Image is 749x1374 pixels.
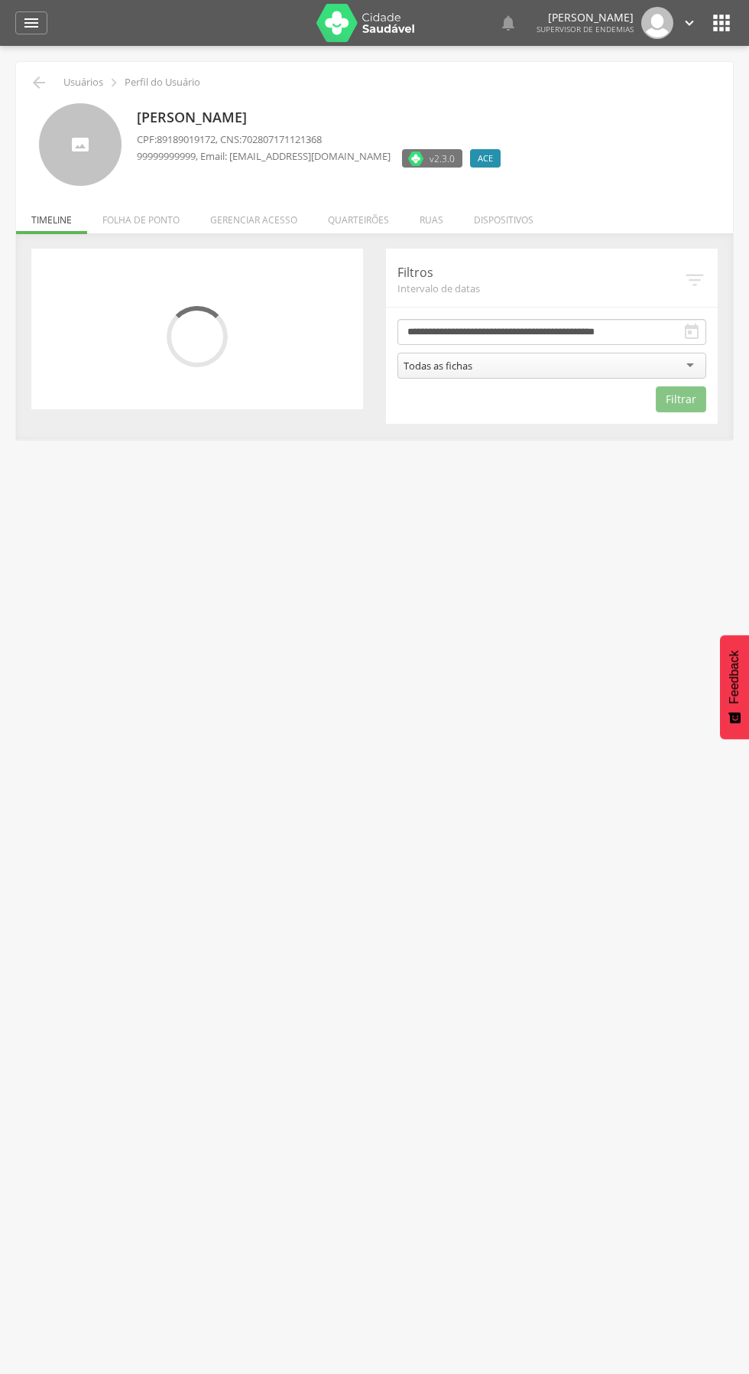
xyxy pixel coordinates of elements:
[22,14,41,32] i: 
[242,132,322,146] span: 702807171121368
[397,264,683,282] p: Filtros
[404,198,459,234] li: Ruas
[728,650,741,704] span: Feedback
[137,108,508,128] p: [PERSON_NAME]
[656,386,706,412] button: Filtrar
[15,11,47,34] a: 
[137,149,196,163] span: 99999999999
[137,132,508,147] p: CPF: , CNS:
[537,12,634,23] p: [PERSON_NAME]
[430,151,455,166] span: v2.3.0
[397,282,683,295] span: Intervalo de datas
[125,77,200,89] p: Perfil do Usuário
[537,24,634,34] span: Supervisor de Endemias
[402,149,462,168] label: Versão do aplicativo
[30,73,48,92] i: Voltar
[683,269,706,291] i: 
[681,15,698,31] i: 
[499,7,517,39] a: 
[87,198,195,234] li: Folha de ponto
[195,198,313,234] li: Gerenciar acesso
[404,359,472,373] div: Todas as fichas
[499,14,517,32] i: 
[313,198,404,234] li: Quarteirões
[157,132,216,146] span: 89189019172
[137,149,391,164] p: , Email: [EMAIL_ADDRESS][DOMAIN_NAME]
[720,635,749,739] button: Feedback - Mostrar pesquisa
[709,11,734,35] i: 
[681,7,698,39] a: 
[459,198,549,234] li: Dispositivos
[478,152,493,164] span: ACE
[105,74,122,91] i: 
[63,77,103,89] p: Usuários
[683,323,701,341] i: 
